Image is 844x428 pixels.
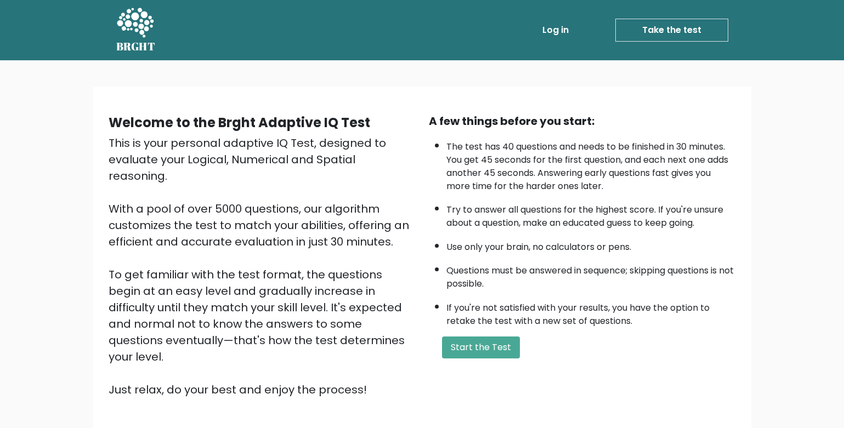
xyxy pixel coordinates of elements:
a: Log in [538,19,573,41]
b: Welcome to the Brght Adaptive IQ Test [109,113,370,132]
li: Try to answer all questions for the highest score. If you're unsure about a question, make an edu... [446,198,736,230]
a: BRGHT [116,4,156,56]
button: Start the Test [442,336,520,358]
h5: BRGHT [116,40,156,53]
a: Take the test [615,19,728,42]
li: If you're not satisfied with your results, you have the option to retake the test with a new set ... [446,296,736,328]
li: Questions must be answered in sequence; skipping questions is not possible. [446,259,736,290]
li: Use only your brain, no calculators or pens. [446,235,736,254]
div: A few things before you start: [429,113,736,129]
li: The test has 40 questions and needs to be finished in 30 minutes. You get 45 seconds for the firs... [446,135,736,193]
div: This is your personal adaptive IQ Test, designed to evaluate your Logical, Numerical and Spatial ... [109,135,416,398]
